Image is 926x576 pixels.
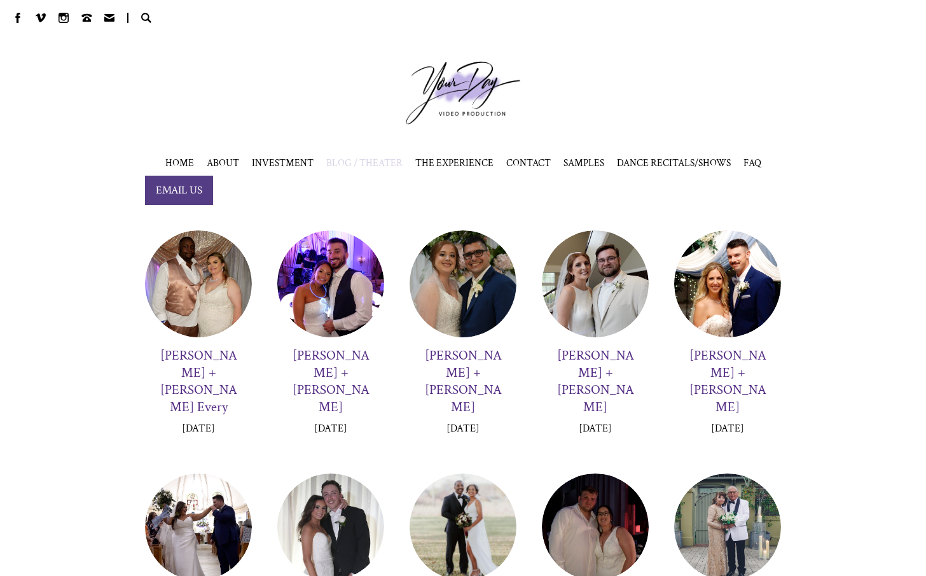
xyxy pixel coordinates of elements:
a: Your Day Production Logo [387,42,539,144]
p: [DATE] [579,422,612,435]
span: DANCE RECITALS/SHOWS [617,157,731,169]
a: EMAIL US [145,176,213,205]
p: [DATE] [182,422,215,435]
p: [DATE] [446,422,480,435]
a: BLOG / THEATER [326,157,403,169]
h3: [PERSON_NAME] + [PERSON_NAME] [422,347,504,416]
a: [PERSON_NAME] + [PERSON_NAME] [DATE] [277,230,384,448]
span: EMAIL US [156,183,202,197]
a: [PERSON_NAME] + [PERSON_NAME] [DATE] [542,230,649,448]
span: SAMPLES [563,157,604,169]
a: INVESTMENT [252,157,314,169]
a: CONTACT [506,157,551,169]
p: [DATE] [711,422,744,435]
a: FAQ [743,157,761,169]
p: [DATE] [314,422,347,435]
h3: [PERSON_NAME] + [PERSON_NAME] [687,347,768,416]
a: HOME [165,157,194,169]
h3: [PERSON_NAME] + [PERSON_NAME] Every [158,347,239,416]
h3: [PERSON_NAME] + [PERSON_NAME] [290,347,371,416]
a: [PERSON_NAME] + [PERSON_NAME] [DATE] [674,230,781,448]
a: [PERSON_NAME] + [PERSON_NAME] [DATE] [410,230,516,448]
a: ABOUT [207,157,239,169]
a: [PERSON_NAME] + [PERSON_NAME] Every [DATE] [145,230,252,448]
a: THE EXPERIENCE [415,157,494,169]
h3: [PERSON_NAME] + [PERSON_NAME] [555,347,636,416]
